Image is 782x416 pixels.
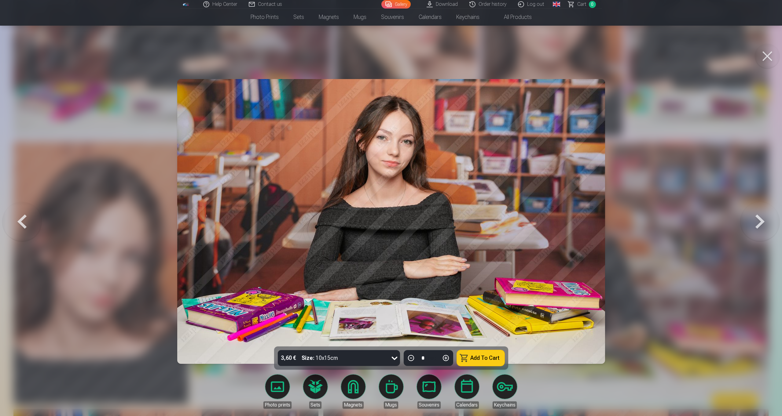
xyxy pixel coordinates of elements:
div: 10x15cm [302,350,338,366]
div: Calendars [455,401,479,409]
strong: Size : [302,354,314,362]
a: Photo prints [243,9,286,26]
a: Magnets [311,9,346,26]
a: Mugs [374,374,408,409]
div: Photo prints [263,401,292,409]
a: Mugs [346,9,374,26]
a: Calendars [411,9,449,26]
a: Keychains [449,9,487,26]
a: Calendars [450,374,484,409]
span: Сart [577,1,586,8]
button: Add To Cart [457,350,505,366]
span: 0 [589,1,596,8]
div: 3,60 € [278,350,299,366]
img: /fa4 [183,2,189,6]
div: psc. [428,351,437,365]
a: Sets [286,9,311,26]
div: Souvenirs [417,401,441,409]
a: Keychains [488,374,522,409]
a: Photo prints [260,374,295,409]
div: Mugs [384,401,398,409]
a: All products [487,9,539,26]
div: Magnets [343,401,364,409]
div: Sets [309,401,321,409]
a: Sets [298,374,332,409]
a: Souvenirs [374,9,411,26]
div: Keychains [493,401,517,409]
a: Souvenirs [412,374,446,409]
a: Magnets [336,374,370,409]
